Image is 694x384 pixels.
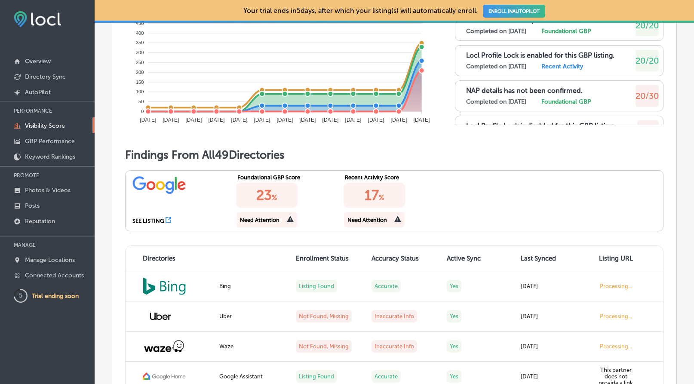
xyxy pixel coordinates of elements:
[414,117,430,123] tspan: [DATE]
[272,194,277,202] span: %
[132,174,186,195] img: google.png
[516,246,590,271] th: Last Synced
[366,246,442,271] th: Accuracy Status
[277,117,293,123] tspan: [DATE]
[466,63,526,70] label: Completed on [DATE]
[589,246,663,271] th: Listing URL
[447,340,461,353] label: Yes
[25,73,66,80] p: Directory Sync
[447,370,461,383] label: Yes
[254,117,270,123] tspan: [DATE]
[291,246,366,271] th: Enrollment Status
[466,98,526,105] label: Completed on [DATE]
[143,372,186,381] img: google-home.png
[136,21,144,26] tspan: 450
[483,5,545,18] a: ENROLL INAUTOPILOT
[344,183,405,208] div: 17
[243,6,545,15] p: Your trial ends in 5 days, after which your listing(s) will automatically enroll.
[541,28,591,35] label: Foundational GBP
[163,117,179,123] tspan: [DATE]
[25,153,75,160] p: Keyword Rankings
[372,310,417,323] label: Inaccurate Info
[19,292,23,299] text: 5
[600,283,632,289] label: Processing...
[25,272,84,279] p: Connected Accounts
[25,89,51,96] p: AutoPilot
[372,340,417,353] label: Inaccurate Info
[136,80,144,85] tspan: 150
[466,122,615,130] p: Locl Profile Lock is disabled for this GBP listing.
[136,50,144,55] tspan: 300
[600,313,632,319] label: Processing...
[466,28,526,35] label: Completed on [DATE]
[345,174,434,181] div: Recent Activity Score
[347,217,387,223] div: Need Attention
[138,99,144,104] tspan: 50
[143,339,186,353] img: waze.png
[516,301,590,332] td: [DATE]
[25,122,65,129] p: Visibility Score
[345,117,362,123] tspan: [DATE]
[219,313,286,319] div: Uber
[219,343,286,350] div: Waze
[126,246,214,271] th: Directories
[600,343,632,350] label: Processing...
[636,91,659,101] span: 20/30
[25,202,40,209] p: Posts
[136,60,144,65] tspan: 250
[219,283,286,289] div: Bing
[466,86,583,95] p: NAP details has not been confirmed.
[143,277,186,295] img: bing_Jjgns0f.png
[240,217,279,223] div: Need Attention
[32,292,79,300] p: Trial ending soon
[219,373,286,380] div: Google Assistant
[516,271,590,301] td: [DATE]
[372,280,401,292] label: Accurate
[466,51,614,59] p: Locl Profile Lock is enabled for this GBP listing.
[296,370,337,383] label: Listing Found
[236,183,298,208] div: 23
[14,11,61,27] img: fda3e92497d09a02dc62c9cd864e3231.png
[391,117,407,123] tspan: [DATE]
[136,70,144,75] tspan: 200
[636,55,659,66] span: 20/20
[322,117,339,123] tspan: [DATE]
[132,218,164,224] div: SEE LISTING
[141,109,144,114] tspan: 0
[140,117,156,123] tspan: [DATE]
[300,117,316,123] tspan: [DATE]
[25,58,51,65] p: Overview
[372,370,401,383] label: Accurate
[368,117,384,123] tspan: [DATE]
[296,280,337,292] label: Listing Found
[442,246,516,271] th: Active Sync
[296,310,352,323] label: Not Found, Missing
[25,187,71,194] p: Photos & Videos
[447,310,461,323] label: Yes
[541,98,591,105] label: Foundational GBP
[296,340,352,353] label: Not Found, Missing
[136,89,144,94] tspan: 100
[231,117,248,123] tspan: [DATE]
[25,138,75,145] p: GBP Performance
[136,31,144,36] tspan: 400
[25,218,55,225] p: Reputation
[379,194,384,202] span: %
[143,306,178,327] img: uber.png
[636,20,659,31] span: 20/20
[541,63,583,70] label: Recent Activity
[209,117,225,123] tspan: [DATE]
[447,280,461,292] label: Yes
[237,174,327,181] div: Foundational GBP Score
[136,40,144,45] tspan: 350
[25,256,75,264] p: Manage Locations
[125,148,663,162] h1: Findings From All 49 Directories
[185,117,202,123] tspan: [DATE]
[516,332,590,362] td: [DATE]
